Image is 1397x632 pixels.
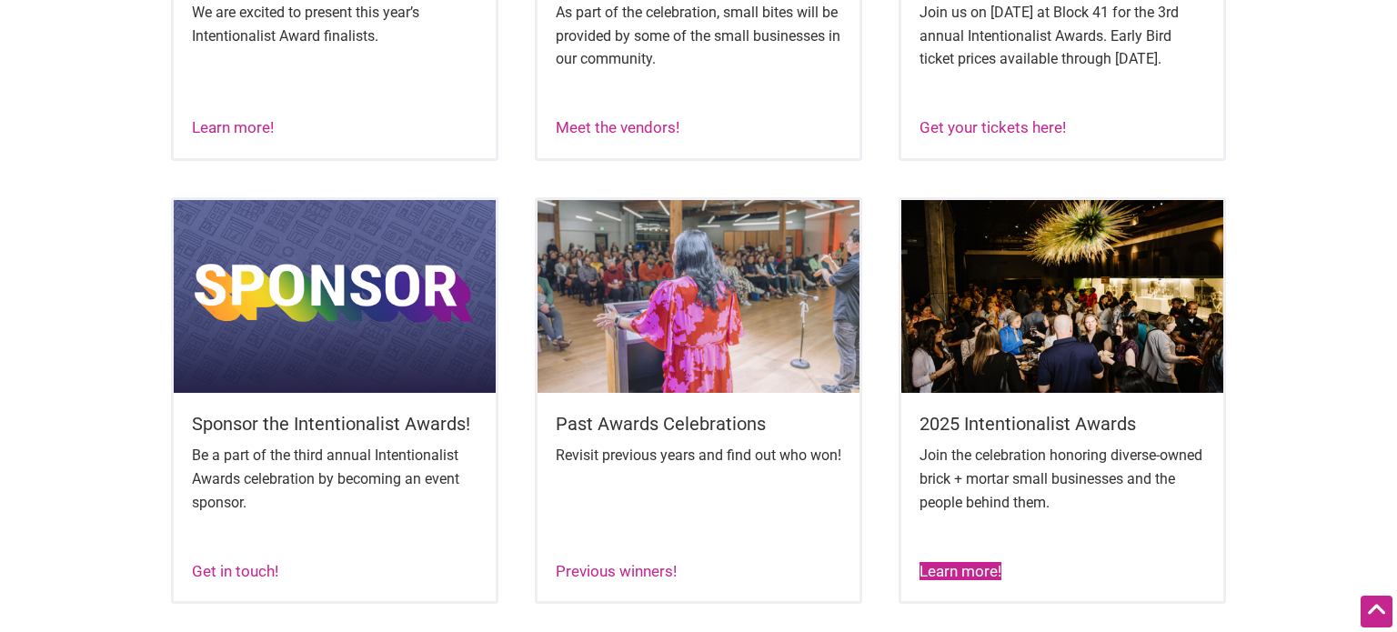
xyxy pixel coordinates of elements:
div: Scroll Back to Top [1361,596,1392,627]
p: Join us on [DATE] at Block 41 for the 3rd annual Intentionalist Awards. Early Bird ticket prices ... [920,1,1205,71]
a: Learn more! [920,562,1001,580]
a: Meet the vendors! [556,118,679,136]
a: Previous winners! [556,562,677,580]
a: Get your tickets here! [920,118,1066,136]
h5: Sponsor the Intentionalist Awards! [192,411,477,436]
a: Learn more! [192,118,274,136]
h5: 2025 Intentionalist Awards [920,411,1205,436]
p: Join the celebration honoring diverse-owned brick + mortar small businesses and the people behind... [920,444,1205,514]
h5: Past Awards Celebrations [556,411,841,436]
a: Get in touch! [192,562,278,580]
p: Revisit previous years and find out who won! [556,444,841,467]
p: Be a part of the third annual Intentionalist Awards celebration by becoming an event sponsor. [192,444,477,514]
p: As part of the celebration, small bites will be provided by some of the small businesses in our c... [556,1,841,71]
p: We are excited to present this year’s Intentionalist Award finalists. [192,1,477,47]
